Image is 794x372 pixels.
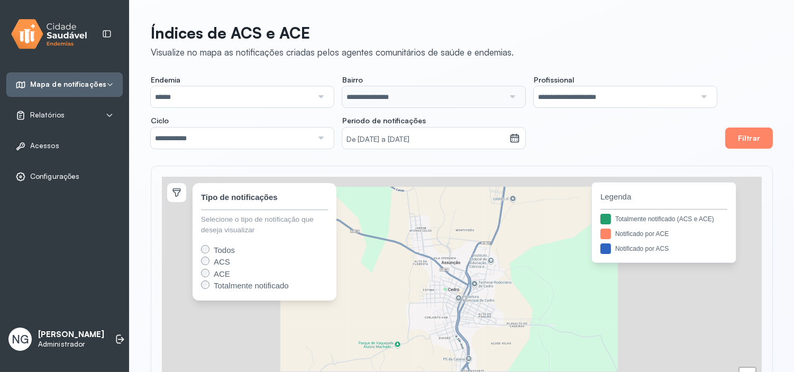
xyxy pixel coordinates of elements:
p: Índices de ACS e ACE [151,23,514,42]
div: Visualize no mapa as notificações criadas pelos agentes comunitários de saúde e endemias. [151,47,514,58]
small: De [DATE] a [DATE] [346,134,505,145]
div: Totalmente notificado (ACS e ACE) [615,214,714,224]
span: Bairro [342,75,363,85]
span: Acessos [30,141,59,150]
span: ACS [214,257,230,266]
div: Notificado por ACE [615,229,669,239]
p: [PERSON_NAME] [38,330,104,340]
span: Configurações [30,172,79,181]
a: Acessos [15,141,114,151]
span: Todos [214,246,235,255]
a: Configurações [15,171,114,182]
div: Selecione o tipo de notificação que deseja visualizar [201,214,328,236]
button: Filtrar [725,128,773,149]
span: ACE [214,269,230,278]
div: Tipo de notificações [201,192,278,204]
img: logo.svg [11,17,87,51]
span: NG [12,332,29,346]
span: Profissional [534,75,574,85]
span: Endemia [151,75,180,85]
p: Administrador [38,340,104,349]
span: Relatórios [30,111,65,120]
div: Notificado por ACS [615,244,669,253]
span: Mapa de notificações [30,80,106,89]
span: Período de notificações [342,116,426,125]
span: Legenda [600,191,727,203]
span: Totalmente notificado [214,281,289,290]
span: Ciclo [151,116,169,125]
